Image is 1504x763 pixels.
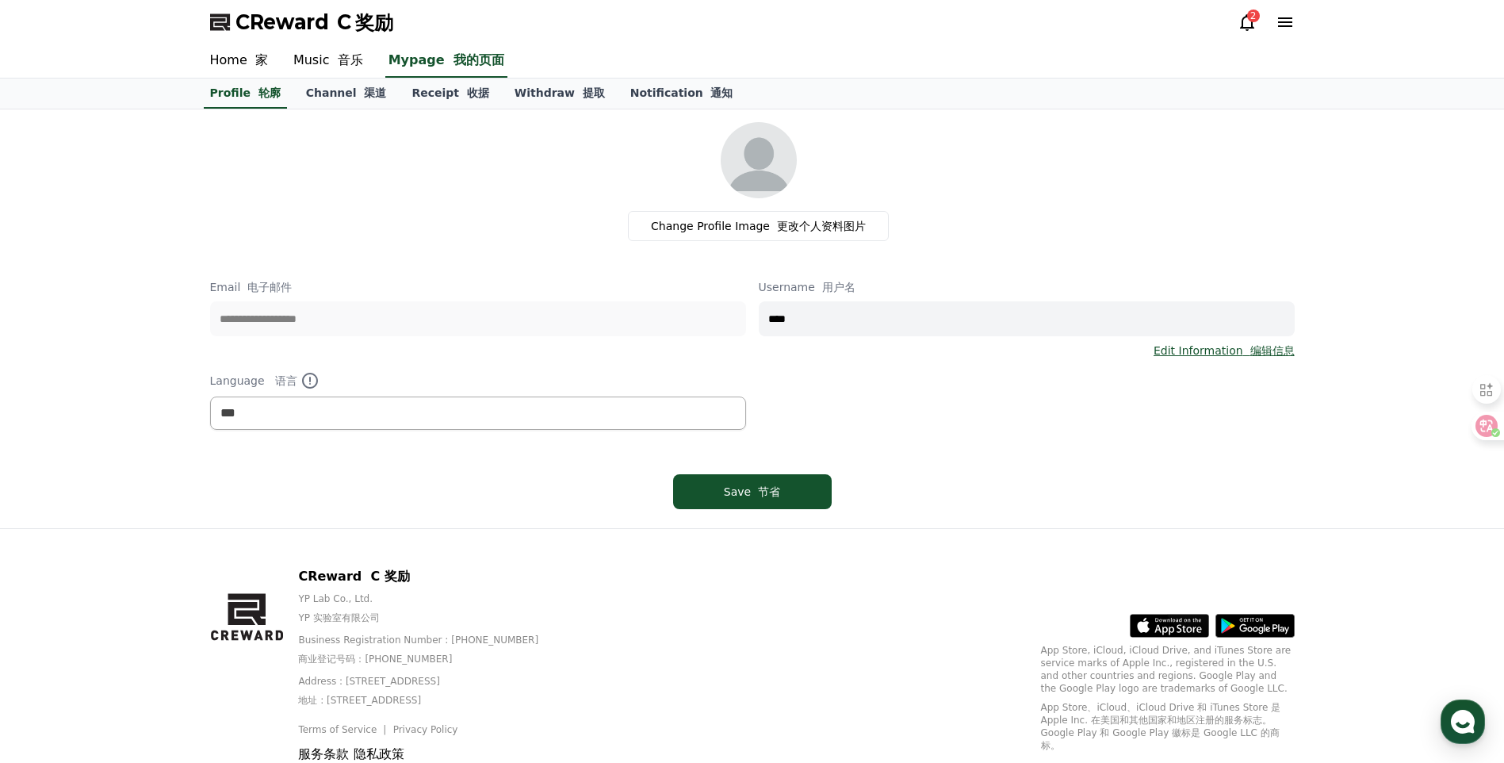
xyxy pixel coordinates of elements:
a: Profile 轮廓 [204,79,287,109]
p: Address : [STREET_ADDRESS] [298,675,564,713]
a: Notification 通知 [618,79,746,109]
font: 编辑信息 [1250,344,1295,357]
p: App Store, iCloud, iCloud Drive, and iTunes Store are service marks of Apple Inc., registered in ... [1041,644,1295,758]
p: Language [210,371,746,390]
font: 商业登记号码：[PHONE_NUMBER] [298,654,452,665]
font: 节省 [758,485,780,498]
a: CReward C 奖励 [210,10,393,35]
a: Privacy Policy [393,724,458,735]
a: Settings [205,503,304,543]
a: Terms of Service [298,724,388,735]
a: Withdraw 提取 [502,79,618,109]
font: 语言 [275,374,297,387]
a: Home 家 [197,44,281,78]
a: Receipt 收据 [399,79,501,109]
span: Messages [132,527,178,540]
p: CReward [298,567,564,586]
font: 我的页面 [453,52,504,67]
img: profile_image [721,122,797,198]
a: Home [5,503,105,543]
font: 更改个人资料图片 [777,220,866,232]
font: C 奖励 [337,11,393,33]
a: Music 音乐 [281,44,376,78]
font: C 奖励 [370,569,409,584]
a: Messages [105,503,205,543]
font: 渠道 [364,86,386,99]
button: Save 节省 [673,474,832,509]
div: Save [705,484,800,500]
p: Business Registration Number : [PHONE_NUMBER] [298,634,564,672]
a: Channel 渠道 [293,79,400,109]
div: 2 [1247,10,1260,22]
a: Mypage 我的页面 [385,44,507,78]
font: 服务条款 隐私政策 [298,746,404,761]
p: Email [210,279,746,295]
font: 提取 [583,86,605,99]
p: YP Lab Co., Ltd. [298,592,564,631]
font: YP 实验室有限公司 [298,612,379,623]
a: Edit Information 编辑信息 [1154,343,1295,358]
span: Settings [235,527,274,539]
font: 通知 [710,86,733,99]
label: Change Profile Image [628,211,889,241]
span: Home [40,527,68,539]
a: 2 [1238,13,1257,32]
font: 地址 : [STREET_ADDRESS] [298,695,421,706]
font: 家 [255,52,268,67]
font: 音乐 [338,52,363,67]
font: 收据 [467,86,489,99]
font: App Store、iCloud、iCloud Drive 和 iTunes Store 是 Apple Inc. 在美国和其他国家和地区注册的服务标志。Google Play 和 Google... [1041,702,1281,751]
font: 电子邮件 [247,281,292,293]
p: Username [759,279,1295,295]
font: 用户名 [822,281,855,293]
font: 轮廓 [258,86,281,99]
span: CReward [235,10,393,35]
